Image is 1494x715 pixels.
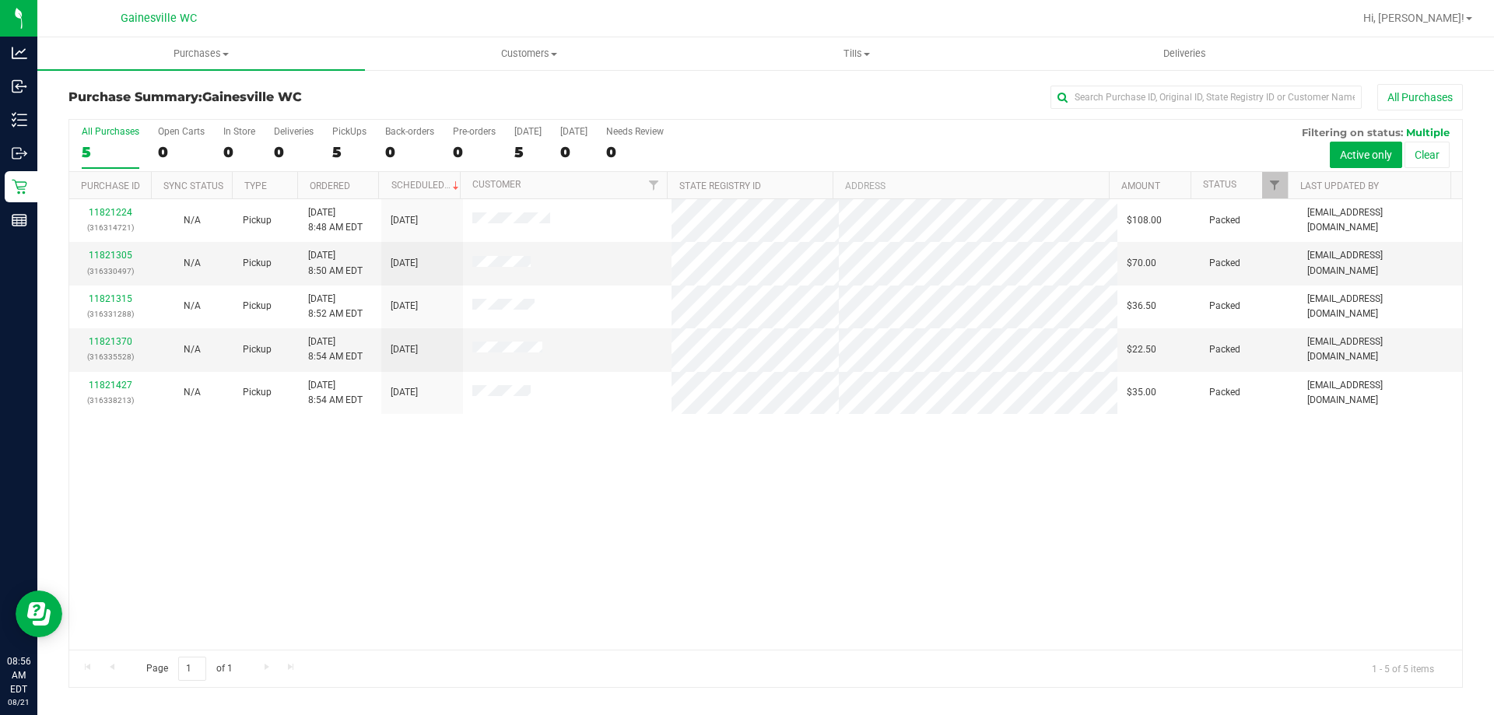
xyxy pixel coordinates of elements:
button: Clear [1405,142,1450,168]
a: 11821315 [89,293,132,304]
a: Ordered [310,181,350,191]
span: [DATE] 8:52 AM EDT [308,292,363,321]
p: (316330497) [79,264,142,279]
div: PickUps [332,126,366,137]
button: N/A [184,342,201,357]
span: [EMAIL_ADDRESS][DOMAIN_NAME] [1307,205,1453,235]
span: Tills [693,47,1019,61]
span: [DATE] [391,385,418,400]
span: Hi, [PERSON_NAME]! [1363,12,1464,24]
div: Deliveries [274,126,314,137]
div: 5 [514,143,542,161]
span: [DATE] 8:48 AM EDT [308,205,363,235]
iframe: Resource center [16,591,62,637]
div: In Store [223,126,255,137]
span: [DATE] [391,256,418,271]
span: [EMAIL_ADDRESS][DOMAIN_NAME] [1307,378,1453,408]
a: 11821305 [89,250,132,261]
span: [DATE] 8:50 AM EDT [308,248,363,278]
span: Gainesville WC [121,12,197,25]
button: All Purchases [1377,84,1463,110]
span: [EMAIL_ADDRESS][DOMAIN_NAME] [1307,335,1453,364]
p: (316331288) [79,307,142,321]
div: Pre-orders [453,126,496,137]
a: 11821370 [89,336,132,347]
a: Customer [472,179,521,190]
span: Not Applicable [184,387,201,398]
span: Purchases [37,47,365,61]
span: Pickup [243,299,272,314]
inline-svg: Inventory [12,112,27,128]
div: 0 [223,143,255,161]
inline-svg: Outbound [12,145,27,161]
a: Type [244,181,267,191]
div: All Purchases [82,126,139,137]
span: Not Applicable [184,258,201,268]
span: Not Applicable [184,300,201,311]
span: [DATE] [391,342,418,357]
div: [DATE] [514,126,542,137]
div: Back-orders [385,126,434,137]
span: $70.00 [1127,256,1156,271]
inline-svg: Reports [12,212,27,228]
p: 08:56 AM EDT [7,654,30,696]
span: Pickup [243,385,272,400]
span: $36.50 [1127,299,1156,314]
span: Not Applicable [184,215,201,226]
button: N/A [184,299,201,314]
div: 5 [82,143,139,161]
a: Amount [1121,181,1160,191]
span: [DATE] [391,213,418,228]
a: Filter [641,172,667,198]
span: [DATE] [391,299,418,314]
span: Pickup [243,256,272,271]
p: (316314721) [79,220,142,235]
span: Packed [1209,213,1240,228]
div: 0 [606,143,664,161]
span: Gainesville WC [202,89,302,104]
button: N/A [184,213,201,228]
h3: Purchase Summary: [68,90,533,104]
div: Open Carts [158,126,205,137]
a: Customers [365,37,693,70]
div: 0 [385,143,434,161]
span: Pickup [243,213,272,228]
span: Not Applicable [184,344,201,355]
span: Customers [366,47,692,61]
span: [EMAIL_ADDRESS][DOMAIN_NAME] [1307,248,1453,278]
span: Pickup [243,342,272,357]
inline-svg: Analytics [12,45,27,61]
a: Last Updated By [1300,181,1379,191]
button: N/A [184,256,201,271]
p: (316338213) [79,393,142,408]
inline-svg: Retail [12,179,27,195]
div: 5 [332,143,366,161]
span: 1 - 5 of 5 items [1359,657,1447,680]
a: 11821427 [89,380,132,391]
span: [DATE] 8:54 AM EDT [308,335,363,364]
div: 0 [274,143,314,161]
div: 0 [560,143,587,161]
div: [DATE] [560,126,587,137]
span: Packed [1209,299,1240,314]
div: 0 [453,143,496,161]
input: 1 [178,657,206,681]
div: Needs Review [606,126,664,137]
a: Status [1203,179,1236,190]
th: Address [833,172,1109,199]
span: Packed [1209,385,1240,400]
a: Sync Status [163,181,223,191]
p: 08/21 [7,696,30,708]
div: 0 [158,143,205,161]
inline-svg: Inbound [12,79,27,94]
span: Packed [1209,256,1240,271]
a: 11821224 [89,207,132,218]
button: N/A [184,385,201,400]
button: Active only [1330,142,1402,168]
span: Packed [1209,342,1240,357]
a: Purchase ID [81,181,140,191]
span: Filtering on status: [1302,126,1403,138]
a: Scheduled [391,180,462,191]
span: $35.00 [1127,385,1156,400]
span: Multiple [1406,126,1450,138]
